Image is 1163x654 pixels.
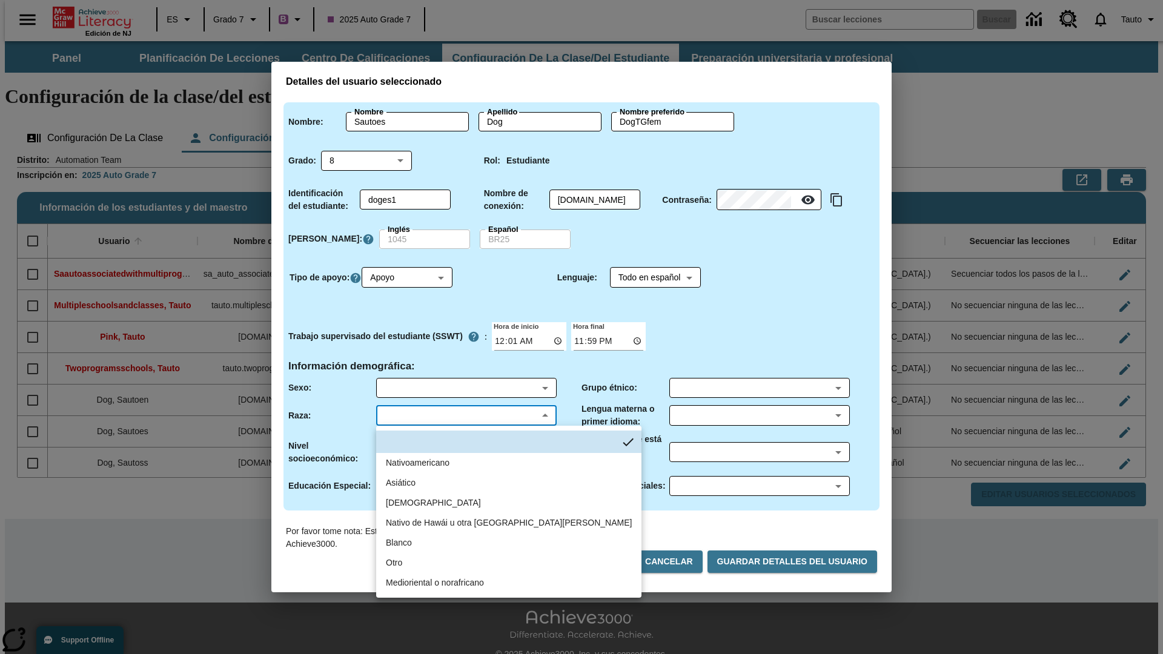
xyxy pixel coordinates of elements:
[376,453,641,473] li: Nativoamericano
[376,553,641,573] li: Otro
[386,497,481,509] div: Afroamericano
[386,477,416,489] div: Asiático
[376,533,641,553] li: Blanco
[386,576,484,589] div: Medioriental o norafricano
[386,517,632,529] div: Nativo de Hawái u otra isla del Pacífico
[376,493,641,513] li: Afroamericano
[386,537,412,549] div: Blanco
[376,573,641,593] li: Medioriental o norafricano
[376,513,641,533] li: Nativo de Hawái u otra isla del Pacífico
[376,473,641,493] li: Asiático
[386,457,449,469] div: Nativoamericano
[386,557,402,569] div: Otro
[376,431,641,453] li: no hay elementos seleccionados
